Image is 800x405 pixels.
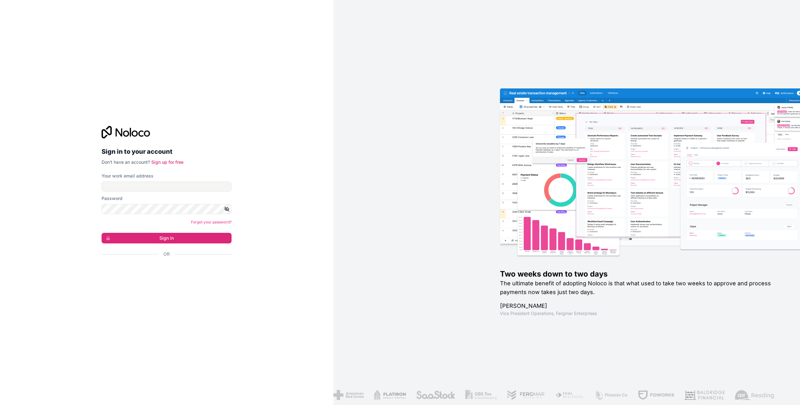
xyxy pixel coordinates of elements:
[503,390,542,400] img: /assets/fergmar-CudnrXN5.png
[102,159,150,165] span: Don't have an account?
[462,390,494,400] img: /assets/gbstax-C-GtDUiK.png
[500,302,780,310] h1: [PERSON_NAME]
[102,204,232,214] input: Password
[681,390,722,400] img: /assets/baldridge-DxmPIwAm.png
[330,390,360,400] img: /assets/american-red-cross-BAupjrZR.png
[500,269,780,279] h1: Two weeks down to two days
[370,390,403,400] img: /assets/flatiron-C8eUkumj.png
[163,251,170,257] span: Or
[102,182,232,192] input: Email address
[102,173,153,179] label: Your work email address
[191,220,232,224] a: Forgot your password?
[102,233,232,243] button: Sign in
[102,195,122,202] label: Password
[412,390,452,400] img: /assets/saastock-C6Zbiodz.png
[591,390,625,400] img: /assets/phoenix-BREaitsQ.png
[552,390,581,400] img: /assets/fiera-fwj2N5v4.png
[102,146,232,157] h2: Sign in to your account
[732,390,771,400] img: /assets/airreading-FwAmRzSr.png
[634,390,671,400] img: /assets/fdworks-Bi04fVtw.png
[500,310,780,317] h1: Vice President Operations , Fergmar Enterprises
[151,159,183,165] a: Sign up for free
[500,279,780,297] h2: The ultimate benefit of adopting Noloco is that what used to take two weeks to approve and proces...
